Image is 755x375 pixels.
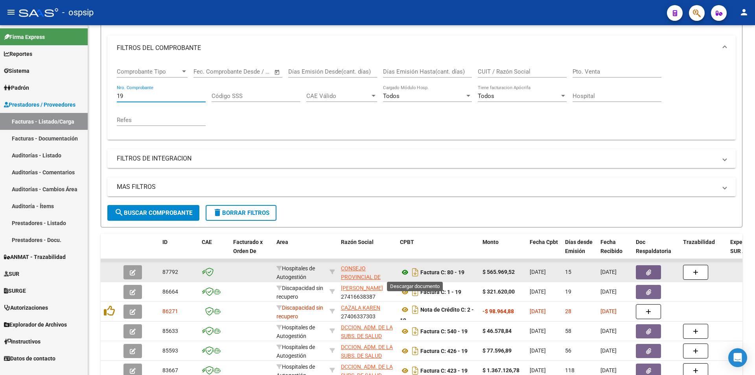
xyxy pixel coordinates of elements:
[410,303,420,316] i: Descargar documento
[530,269,546,275] span: [DATE]
[4,320,67,329] span: Explorador de Archivos
[4,33,45,41] span: Firma Express
[565,308,571,314] span: 28
[420,269,464,275] strong: Factura C: 80 - 19
[530,328,546,334] span: [DATE]
[597,234,633,268] datatable-header-cell: Fecha Recibido
[341,239,374,245] span: Razón Social
[397,234,479,268] datatable-header-cell: CPBT
[410,266,420,279] i: Descargar documento
[4,67,29,75] span: Sistema
[420,328,468,334] strong: Factura C: 540 - 19
[420,368,468,374] strong: Factura C: 423 - 19
[400,239,414,245] span: CPBT
[341,343,394,359] div: 30707519378
[4,286,26,295] span: SURGE
[565,239,593,254] span: Días desde Emisión
[341,265,390,298] span: CONSEJO PROVINCIAL DE SALUD PUBLICA PCIADE RIO NEGRO
[202,239,212,245] span: CAE
[482,308,514,314] strong: -$ 98.964,88
[338,234,397,268] datatable-header-cell: Razón Social
[233,239,263,254] span: Facturado x Orden De
[728,348,747,367] div: Open Intercom Messenger
[107,35,736,61] mat-expansion-panel-header: FILTROS DEL COMPROBANTE
[117,68,180,75] span: Comprobante Tipo
[633,234,680,268] datatable-header-cell: Doc Respaldatoria
[420,289,461,295] strong: Factura C: 1 - 19
[341,264,394,281] div: 30643258737
[162,288,178,295] span: 86664
[565,347,571,354] span: 56
[410,345,420,357] i: Descargar documento
[276,324,315,340] span: Hospitales de Autogestión
[162,269,178,275] span: 87792
[680,234,727,268] datatable-header-cell: Trazabilidad
[4,100,75,109] span: Prestadores / Proveedores
[107,149,736,168] mat-expansion-panel-header: FILTROS DE INTEGRACION
[276,344,315,359] span: Hospitales de Autogestión
[527,234,562,268] datatable-header-cell: Fecha Cpbt
[114,209,192,216] span: Buscar Comprobante
[683,239,715,245] span: Trazabilidad
[4,83,29,92] span: Padrón
[341,285,383,291] span: [PERSON_NAME]
[739,7,749,17] mat-icon: person
[482,328,512,334] strong: $ 46.578,84
[565,269,571,275] span: 15
[107,205,199,221] button: Buscar Comprobante
[162,308,178,314] span: 86271
[117,154,717,163] mat-panel-title: FILTROS DE INTEGRACION
[117,183,717,191] mat-panel-title: MAS FILTROS
[159,234,199,268] datatable-header-cell: ID
[341,324,393,349] span: DCCION. ADM. DE LA SUBS. DE SALUD PCIA. DE NEUQUEN
[62,4,94,21] span: - ospsip
[600,367,617,373] span: [DATE]
[213,209,269,216] span: Borrar Filtros
[482,288,515,295] strong: $ 321.620,00
[4,337,41,346] span: Instructivos
[276,239,288,245] span: Area
[4,253,66,261] span: ANMAT - Trazabilidad
[478,92,494,100] span: Todos
[530,367,546,373] span: [DATE]
[482,347,512,354] strong: $ 77.596,89
[530,239,558,245] span: Fecha Cpbt
[107,177,736,196] mat-expansion-panel-header: MAS FILTROS
[565,288,571,295] span: 19
[341,344,393,368] span: DCCION. ADM. DE LA SUBS. DE SALUD PCIA. DE NEUQUEN
[206,205,276,221] button: Borrar Filtros
[600,269,617,275] span: [DATE]
[482,367,519,373] strong: $ 1.367.126,78
[600,288,617,295] span: [DATE]
[213,208,222,217] mat-icon: delete
[4,50,32,58] span: Reportes
[193,68,219,75] input: Start date
[199,234,230,268] datatable-header-cell: CAE
[565,367,575,373] span: 118
[565,328,571,334] span: 58
[117,44,717,52] mat-panel-title: FILTROS DEL COMPROBANTE
[341,303,394,320] div: 27406337303
[341,305,380,311] span: CAZALA KAREN
[306,92,370,100] span: CAE Válido
[562,234,597,268] datatable-header-cell: Días desde Emisión
[162,328,178,334] span: 85633
[530,308,546,314] span: [DATE]
[530,288,546,295] span: [DATE]
[400,307,474,323] strong: Nota de Crédito C: 2 - 19
[600,347,617,354] span: [DATE]
[276,285,323,300] span: Discapacidad sin recupero
[600,239,622,254] span: Fecha Recibido
[4,354,55,363] span: Datos de contacto
[230,234,273,268] datatable-header-cell: Facturado x Orden De
[600,308,617,314] span: [DATE]
[410,325,420,338] i: Descargar documento
[530,347,546,354] span: [DATE]
[162,239,168,245] span: ID
[226,68,264,75] input: End date
[479,234,527,268] datatable-header-cell: Monto
[276,305,323,320] span: Discapacidad sin recupero
[162,367,178,373] span: 83667
[420,348,468,354] strong: Factura C: 426 - 19
[482,239,499,245] span: Monto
